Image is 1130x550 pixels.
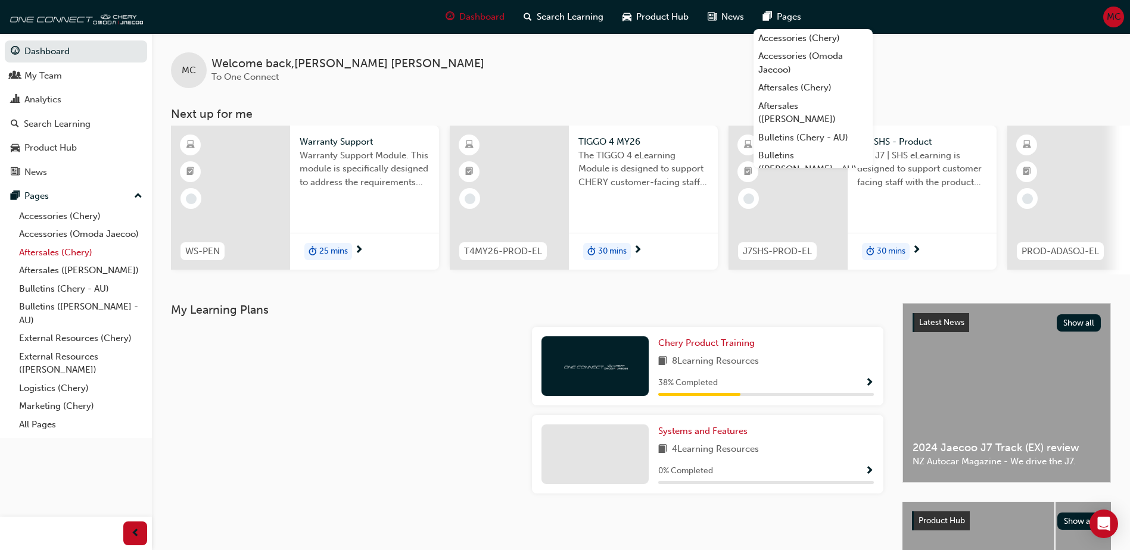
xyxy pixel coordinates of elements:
a: News [5,161,147,183]
div: Pages [24,189,49,203]
span: 38 % Completed [658,376,718,390]
span: booktick-icon [186,164,195,180]
a: Aftersales (Chery) [754,79,873,97]
span: 0 % Completed [658,464,713,478]
a: External Resources (Chery) [14,329,147,348]
a: Bulletins (Chery - AU) [754,129,873,147]
span: learningRecordVerb_NONE-icon [186,193,197,204]
span: book-icon [658,442,667,457]
a: Product HubShow all [912,511,1101,530]
img: oneconnect [6,5,143,29]
span: Search Learning [537,10,603,24]
span: 2024 Jaecoo J7 Track (EX) review [913,441,1101,455]
span: Dashboard [459,10,505,24]
span: Warranty Support Module. This module is specifically designed to address the requirements and pro... [300,149,429,189]
button: Show all [1057,512,1102,530]
span: guage-icon [11,46,20,57]
span: Chery Product Training [658,337,755,348]
span: learningResourceType_ELEARNING-icon [744,137,752,153]
div: Open Intercom Messenger [1089,510,1118,538]
img: oneconnect [562,360,628,371]
span: Warranty Support [300,135,429,149]
a: Dashboard [5,40,147,62]
span: car-icon [622,10,631,24]
span: Pages [777,10,801,24]
span: 8 Learning Resources [672,354,759,369]
span: learningResourceType_ELEARNING-icon [186,137,195,153]
span: people-icon [11,71,20,82]
h3: My Learning Plans [171,303,883,317]
span: pages-icon [11,191,20,202]
span: next-icon [633,245,642,256]
span: News [721,10,744,24]
span: learningRecordVerb_NONE-icon [465,193,475,204]
span: WS-PEN [185,245,220,258]
span: booktick-icon [1023,164,1031,180]
a: J7SHS-PROD-ELJ7 | SHS - ProductThe J7 | SHS eLearning is designed to support customer facing staf... [729,126,997,270]
div: Analytics [24,93,61,107]
div: News [24,165,47,179]
span: 4 Learning Resources [672,442,759,457]
a: Accessories (Omoda Jaecoo) [14,225,147,243]
a: Logistics (Chery) [14,379,147,398]
button: Pages [5,185,147,207]
span: T4MY26-PROD-EL [464,245,542,258]
span: car-icon [11,143,20,154]
a: Analytics [5,89,147,111]
span: learningRecordVerb_NONE-icon [1022,193,1033,204]
span: Latest News [919,317,964,327]
span: NZ Autocar Magazine - We drive the J7. [913,455,1101,468]
span: Product Hub [919,515,965,526]
a: Aftersales ([PERSON_NAME]) [754,97,873,129]
button: DashboardMy TeamAnalyticsSearch LearningProduct HubNews [5,38,147,185]
span: To One Connect [211,71,279,82]
span: Show Progress [865,466,874,477]
span: Welcome back , [PERSON_NAME] [PERSON_NAME] [211,57,484,71]
span: PROD-ADASOJ-EL [1022,245,1099,258]
span: news-icon [708,10,717,24]
a: WS-PENWarranty SupportWarranty Support Module. This module is specifically designed to address th... [171,126,439,270]
span: booktick-icon [465,164,474,180]
span: 25 mins [319,245,348,258]
span: news-icon [11,167,20,178]
a: pages-iconPages [754,5,811,29]
span: pages-icon [763,10,772,24]
span: up-icon [134,189,142,204]
span: search-icon [11,119,19,130]
span: The TIGGO 4 eLearning Module is designed to support CHERY customer-facing staff with the product ... [578,149,708,189]
a: news-iconNews [698,5,754,29]
span: duration-icon [309,244,317,260]
div: Product Hub [24,141,77,155]
span: chart-icon [11,95,20,105]
span: The J7 | SHS eLearning is designed to support customer facing staff with the product and sales in... [857,149,987,189]
span: MC [182,64,196,77]
span: J7 | SHS - Product [857,135,987,149]
span: 30 mins [598,245,627,258]
span: learningRecordVerb_NONE-icon [743,193,754,204]
a: search-iconSearch Learning [514,5,613,29]
span: learningResourceType_ELEARNING-icon [465,137,474,153]
a: Chery Product Training [658,336,759,350]
span: search-icon [524,10,532,24]
button: MC [1103,7,1124,27]
a: Latest NewsShow all2024 Jaecoo J7 Track (EX) reviewNZ Autocar Magazine - We drive the J7. [902,303,1111,483]
span: next-icon [912,245,921,256]
a: Bulletins (Chery - AU) [14,280,147,298]
a: My Team [5,65,147,87]
a: Marketing (Chery) [14,397,147,415]
a: Bulletins ([PERSON_NAME] - AU) [14,298,147,329]
span: Show Progress [865,378,874,389]
span: prev-icon [131,526,140,541]
span: duration-icon [866,244,874,260]
a: Product Hub [5,137,147,159]
button: Show Progress [865,464,874,479]
span: book-icon [658,354,667,369]
span: learningResourceType_ELEARNING-icon [1023,137,1031,153]
a: All Pages [14,415,147,434]
span: next-icon [354,245,363,256]
span: Product Hub [636,10,689,24]
span: duration-icon [587,244,596,260]
h3: Next up for me [152,107,1130,121]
